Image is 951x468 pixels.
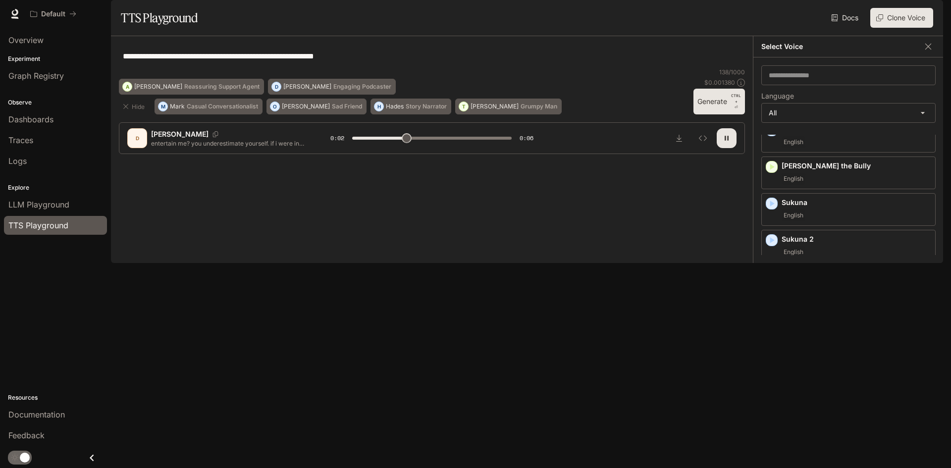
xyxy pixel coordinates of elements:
[333,84,391,90] p: Engaging Podcaster
[151,139,307,148] p: entertain me? you underestimate yourself. if i were in your basement, you wouldn’t dare let me ou...
[123,79,132,95] div: A
[693,128,713,148] button: Inspect
[782,173,805,185] span: English
[330,133,344,143] span: 0:02
[782,198,931,208] p: Sukuna
[761,93,794,100] p: Language
[187,104,258,109] p: Casual Conversationalist
[455,99,562,114] button: T[PERSON_NAME]Grumpy Man
[268,79,396,95] button: D[PERSON_NAME]Engaging Podcaster
[669,128,689,148] button: Download audio
[332,104,362,109] p: Sad Friend
[870,8,933,28] button: Clone Voice
[459,99,468,114] div: T
[121,8,198,28] h1: TTS Playground
[151,129,209,139] p: [PERSON_NAME]
[270,99,279,114] div: O
[283,84,331,90] p: [PERSON_NAME]
[41,10,65,18] p: Default
[521,104,557,109] p: Grumpy Man
[129,130,145,146] div: D
[719,68,745,76] p: 138 / 1000
[782,209,805,221] span: English
[782,246,805,258] span: English
[386,104,404,109] p: Hades
[782,234,931,244] p: Sukuna 2
[374,99,383,114] div: H
[731,93,741,110] p: ⏎
[209,131,222,137] button: Copy Voice ID
[26,4,81,24] button: All workspaces
[829,8,862,28] a: Docs
[158,99,167,114] div: M
[762,104,935,122] div: All
[119,99,151,114] button: Hide
[731,93,741,104] p: CTRL +
[134,84,182,90] p: [PERSON_NAME]
[782,161,931,171] p: [PERSON_NAME] the Bully
[184,84,260,90] p: Reassuring Support Agent
[406,104,447,109] p: Story Narrator
[693,89,745,114] button: GenerateCTRL +⏎
[155,99,263,114] button: MMarkCasual Conversationalist
[282,104,330,109] p: [PERSON_NAME]
[266,99,367,114] button: O[PERSON_NAME]Sad Friend
[119,79,264,95] button: A[PERSON_NAME]Reassuring Support Agent
[272,79,281,95] div: D
[704,78,735,87] p: $ 0.001380
[520,133,533,143] span: 0:06
[471,104,519,109] p: [PERSON_NAME]
[170,104,185,109] p: Mark
[782,136,805,148] span: English
[370,99,451,114] button: HHadesStory Narrator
